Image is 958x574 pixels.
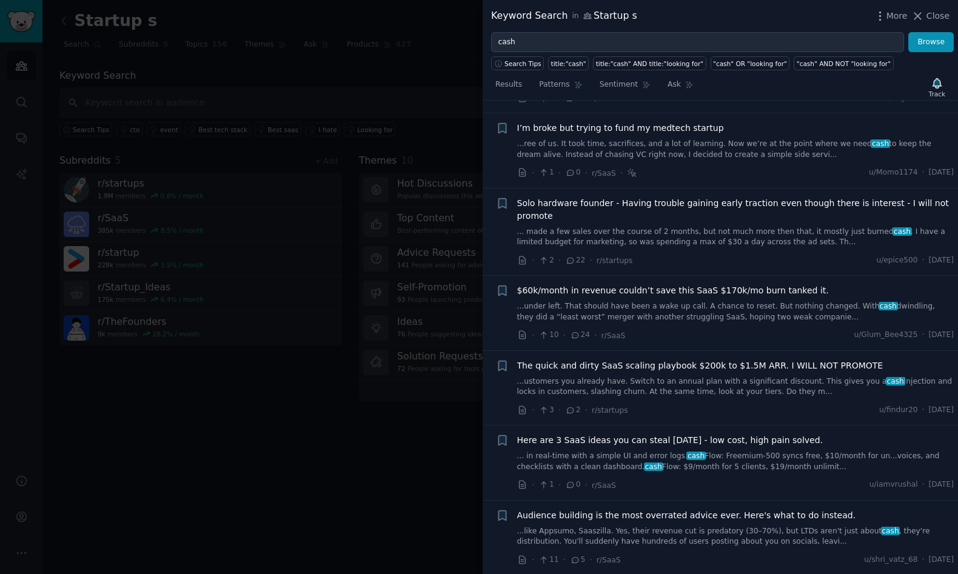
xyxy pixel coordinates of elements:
[794,56,893,70] a: "cash" AND NOT "looking for"
[565,479,580,490] span: 0
[881,527,900,535] span: cash
[504,59,541,68] span: Search Tips
[597,256,633,265] span: r/startups
[517,434,823,447] a: Here are 3 SaaS ideas you can steal [DATE] - low cost, high pain solved.
[585,479,588,492] span: ·
[517,197,954,222] a: Solo hardware founder - Having trouble gaining early traction even though there is interest - I w...
[600,79,638,90] span: Sentiment
[585,167,588,179] span: ·
[535,75,586,100] a: Patterns
[620,167,623,179] span: ·
[517,509,856,522] a: Audience building is the most overrated advice ever. Here's what to do instead.
[558,404,561,416] span: ·
[601,332,626,340] span: r/SaaS
[929,405,954,416] span: [DATE]
[711,56,790,70] a: "cash" OR "looking for"
[538,255,554,266] span: 2
[517,376,954,398] a: ...ustomers you already have. Switch to an annual plan with a significant discount. This gives yo...
[565,167,580,178] span: 0
[565,255,585,266] span: 22
[517,122,724,135] a: I’m broke but trying to fund my medtech startup
[532,167,534,179] span: ·
[551,59,586,68] div: title:"cash"
[922,555,925,566] span: ·
[517,284,829,297] a: $60k/month in revenue couldn’t save this SaaS $170k/mo burn tanked it.
[713,59,787,68] div: "cash" OR "looking for"
[538,330,558,341] span: 10
[879,405,918,416] span: u/findur20
[644,462,663,471] span: cash
[517,227,954,248] a: ... made a few sales over the course of 2 months, but not much more then that, it mostly just bur...
[563,553,566,566] span: ·
[922,255,925,266] span: ·
[538,555,558,566] span: 11
[517,139,954,160] a: ...ree of us. It took time, sacrifices, and a lot of learning. Now we’re at the point where we ne...
[922,167,925,178] span: ·
[594,329,597,342] span: ·
[879,302,898,310] span: cash
[517,526,954,547] a: ...like Appsumo, Saaszilla. Yes, their revenue cut is predatory (30–70%), but LTDs aren't just ab...
[929,167,954,178] span: [DATE]
[532,404,534,416] span: ·
[539,79,569,90] span: Patterns
[491,75,526,100] a: Results
[495,79,522,90] span: Results
[589,254,592,267] span: ·
[593,56,706,70] a: title:"cash" AND title:"looking for"
[864,555,917,566] span: u/shri_vatz_68
[929,255,954,266] span: [DATE]
[668,79,681,90] span: Ask
[592,481,616,490] span: r/SaaS
[908,32,954,53] button: Browse
[532,254,534,267] span: ·
[558,479,561,492] span: ·
[876,255,917,266] span: u/epice500
[572,11,578,22] span: in
[532,479,534,492] span: ·
[874,10,908,22] button: More
[869,479,918,490] span: u/iamvrushal
[797,59,891,68] div: "cash" AND NOT "looking for"
[893,227,912,236] span: cash
[922,405,925,416] span: ·
[538,405,554,416] span: 3
[922,479,925,490] span: ·
[922,330,925,341] span: ·
[517,359,883,372] a: The quick and dirty SaaS scaling playbook $200k to $1.5M ARR. I WILL NOT PROMOTE
[929,90,945,98] div: Track
[532,553,534,566] span: ·
[491,8,637,24] div: Keyword Search Startup s
[548,56,589,70] a: title:"cash"
[532,329,534,342] span: ·
[597,556,621,564] span: r/SaaS
[491,32,904,53] input: Try a keyword related to your business
[517,451,954,472] a: ... in real-time with a simple UI and error logs.cashFlow: Freemium-500 syncs free, $10/month for...
[871,139,890,148] span: cash
[558,254,561,267] span: ·
[563,329,566,342] span: ·
[491,56,544,70] button: Search Tips
[854,330,917,341] span: u/Glum_Bee4325
[589,553,592,566] span: ·
[686,452,706,460] span: cash
[886,377,905,385] span: cash
[929,330,954,341] span: [DATE]
[929,479,954,490] span: [DATE]
[585,404,588,416] span: ·
[596,59,703,68] div: title:"cash" AND title:"looking for"
[595,75,655,100] a: Sentiment
[886,10,908,22] span: More
[592,406,628,415] span: r/startups
[538,479,554,490] span: 1
[929,555,954,566] span: [DATE]
[869,167,918,178] span: u/Momo1174
[565,405,580,416] span: 2
[570,330,590,341] span: 24
[663,75,698,100] a: Ask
